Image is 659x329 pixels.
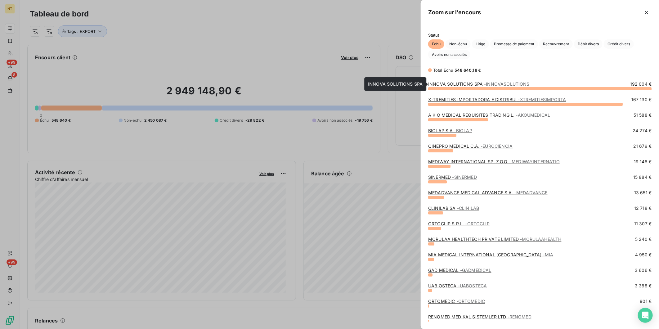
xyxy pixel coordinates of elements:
a: INNOVA SOLUTIONS SPA [428,81,530,87]
a: RENOMED MEDIKAL SISTEMLER LTD [428,314,531,319]
button: Échu [428,39,444,49]
span: 5 240 € [635,236,652,242]
span: 901 € [640,298,652,304]
a: MEDIWAY INTERNATIONAL SP. Z.O.O. [428,159,560,164]
span: Statut [428,33,652,38]
span: 192 004 € [630,81,652,87]
h5: Zoom sur l’encours [428,8,481,17]
span: - XTREMITIESIMPORTA [518,97,566,102]
div: grid [421,81,659,322]
a: MIA MEDICAL INTERNATIONAL [GEOGRAPHIC_DATA] [428,252,553,257]
span: - MEDADVANCE [514,190,548,195]
span: - MIA [543,252,554,257]
span: - GADMEDICAL [460,268,491,273]
button: Crédit divers [604,39,634,49]
span: 24 274 € [633,128,652,134]
span: 21 679 € [633,143,652,149]
span: 4 950 € [635,252,652,258]
span: INNOVA SOLUTIONS SPA [368,81,423,87]
a: X-TREMITIES IMPORTADORA E DISTRIBUI [428,97,566,102]
span: 15 884 € [633,174,652,180]
span: - MORULAAHEALTH [520,237,561,242]
span: - MEDIWAYINTERNATIO [510,159,560,164]
span: - INNOVASOLUTIONS [484,81,529,87]
span: - SINERMED [452,174,477,180]
span: 19 148 € [634,159,652,165]
span: 167 130 € [631,97,652,103]
div: Open Intercom Messenger [638,308,653,323]
span: 11 307 € [634,221,652,227]
span: 3 606 € [635,267,652,273]
span: 548 640,18 € [455,68,481,73]
button: Recouvrement [539,39,573,49]
a: CLINILAB SA [428,205,479,211]
span: - AKOUMEDICAL [516,112,550,118]
button: Avoirs non associés [428,50,470,59]
span: - ORTOMEDIC [456,299,485,304]
a: MORULAA HEALTHTECH PRIVATE LIMITED [428,237,561,242]
a: MEDADVANCE MEDICAL ADVANCE S.A. [428,190,547,195]
button: Débit divers [574,39,603,49]
a: BIOLAP S.A [428,128,472,133]
span: - RENOMED [508,314,531,319]
button: Promesse de paiement [490,39,538,49]
a: UAB OSTECA [428,283,487,288]
a: A K O MEDICAL REQUISITES TRADING L. [428,112,550,118]
span: - ORTOCLIP [465,221,489,226]
a: ORTOMEDIC [428,299,485,304]
a: QINEPRO MEDICAL C.A. [428,143,513,149]
span: - UABOSTECA [458,283,487,288]
a: ORTOCLIP S.R.L. [428,221,490,226]
button: Litige [472,39,489,49]
button: Non-échu [446,39,471,49]
span: 3 388 € [635,283,652,289]
a: GAD MEDICAL [428,268,491,273]
span: 51 588 € [634,112,652,118]
a: SINERMED [428,174,477,180]
span: Total Échu [433,68,454,73]
span: 12 718 € [634,205,652,211]
span: - EUROCIENCIA [481,143,513,149]
span: - BIOLAP [454,128,472,133]
span: 13 651 € [634,190,652,196]
span: - CLINILAB [457,205,479,211]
